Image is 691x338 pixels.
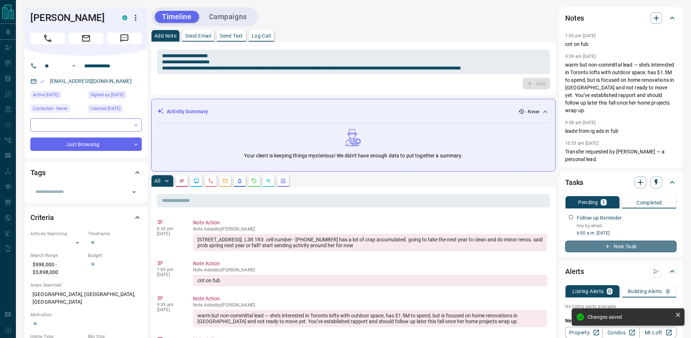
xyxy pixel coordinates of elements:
[129,187,139,197] button: Open
[565,41,677,48] p: cnt on fub
[565,241,677,252] button: New Task
[88,91,142,101] div: Fri May 03 2019
[202,11,254,23] button: Campaigns
[30,252,84,259] p: Search Range:
[30,33,65,44] span: Call
[88,105,142,115] div: Fri Oct 10 2025
[30,312,142,318] p: Motivation:
[565,303,677,310] p: No listing alerts available
[565,177,583,188] h2: Tasks
[157,105,550,118] div: Activity Summary- Never
[30,259,84,278] p: $998,000 - $3,898,000
[154,178,160,183] p: All
[220,33,243,38] p: Send Text
[193,234,547,251] div: [STREET_ADDRESS]. L3R 1R3. cell number - [PHONE_NUMBER] has a lot of crap accumulated. going to t...
[30,282,142,288] p: Areas Searched:
[30,12,111,24] h1: [PERSON_NAME]
[252,33,271,38] p: Log Call
[90,91,124,98] span: Signed up [DATE]
[33,105,68,112] span: Contacted - Never
[30,91,84,101] div: Thu Jul 11 2019
[193,295,547,303] p: Note Action
[565,127,677,135] p: leade from ig ads in fub
[565,266,584,277] h2: Alerts
[565,174,677,191] div: Tasks
[88,252,142,259] p: Budget:
[193,227,547,232] p: Note Added by [PERSON_NAME]
[565,141,598,146] p: 10:53 am [DATE]
[157,231,182,236] p: [DATE]
[602,200,605,205] p: 1
[40,79,45,84] svg: Email Valid
[193,260,547,267] p: Note Action
[565,120,596,125] p: 9:38 am [DATE]
[30,164,142,181] div: Tags
[526,109,539,115] p: - Never
[565,148,677,163] p: Transfer requested by [PERSON_NAME] — a personal lead.
[88,231,142,237] p: Timeframe:
[208,178,214,184] svg: Calls
[193,219,547,227] p: Note Action
[157,302,182,307] p: 9:39 am
[122,15,127,20] div: condos.ca
[565,317,677,325] p: New Alert:
[90,105,120,112] span: Claimed [DATE]
[33,91,59,98] span: Active [DATE]
[280,178,286,184] svg: Agent Actions
[185,33,211,38] p: Send Email
[50,78,132,84] a: [EMAIL_ADDRESS][DOMAIN_NAME]
[244,152,462,160] p: Your client is keeping things mysterious! We didn't have enough data to put together a summary.
[565,33,596,38] p: 1:00 pm [DATE]
[565,263,677,280] div: Alerts
[193,303,547,308] p: Note Added by [PERSON_NAME]
[577,214,622,222] p: Follow up Reminder
[251,178,257,184] svg: Requests
[30,167,45,178] h2: Tags
[193,178,199,184] svg: Lead Browsing Activity
[30,209,142,226] div: Criteria
[30,212,54,223] h2: Criteria
[69,62,78,70] button: Open
[30,288,142,308] p: [GEOGRAPHIC_DATA], [GEOGRAPHIC_DATA], [GEOGRAPHIC_DATA]
[193,310,547,327] div: warm but non-committal lead — she’s interested in Toronto lofts with outdoor space, has $1.5M to ...
[565,9,677,27] div: Notes
[107,33,142,44] span: Message
[577,223,677,229] p: hny by email
[157,272,182,277] p: [DATE]
[578,200,598,205] p: Pending
[266,178,272,184] svg: Opportunities
[222,178,228,184] svg: Emails
[588,314,672,320] div: Changes saved
[155,11,199,23] button: Timeline
[608,289,611,294] p: 0
[30,231,84,237] p: Actively Searching:
[565,61,677,114] p: warm but non-committal lead — she’s interested in Toronto lofts with outdoor space, has $1.5M to ...
[636,200,662,205] p: Completed
[572,289,604,294] p: Listing Alerts
[577,230,677,236] p: 6:00 a.m. [DATE]
[157,307,182,312] p: [DATE]
[628,289,662,294] p: Building Alerts
[157,267,182,272] p: 1:00 pm
[30,138,142,151] div: Just Browsing
[157,226,182,231] p: 6:34 pm
[69,33,103,44] span: Email
[666,289,669,294] p: 0
[179,178,185,184] svg: Notes
[154,33,176,38] p: Add Note
[193,267,547,272] p: Note Added by [PERSON_NAME]
[193,275,547,286] div: cnt on fub
[565,54,596,59] p: 9:39 am [DATE]
[565,12,584,24] h2: Notes
[167,108,208,115] p: Activity Summary
[237,178,243,184] svg: Listing Alerts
